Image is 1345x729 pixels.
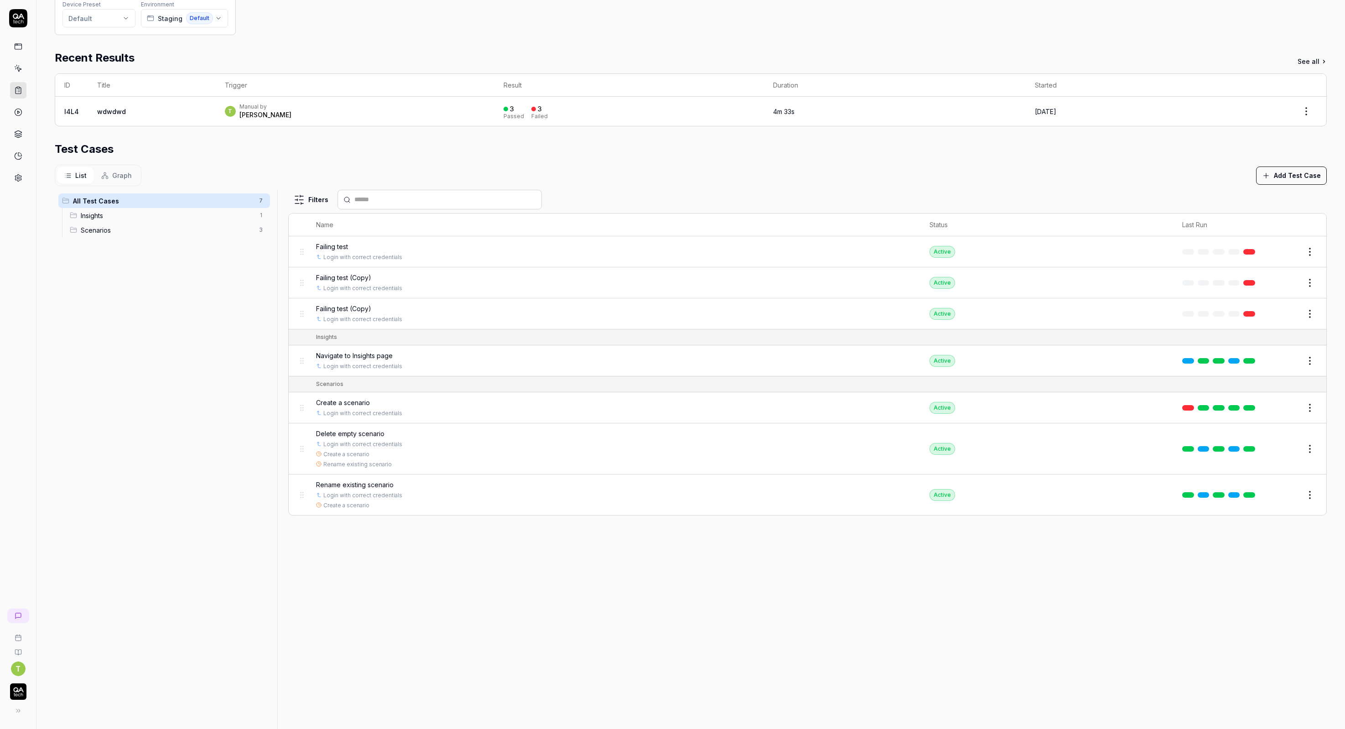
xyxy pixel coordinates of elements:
[764,74,1026,97] th: Duration
[64,108,79,115] a: l4L4
[930,402,955,414] div: Active
[323,460,392,469] a: Rename existing scenario
[55,50,135,66] h2: Recent Results
[930,355,955,367] div: Active
[57,167,94,184] button: List
[773,108,795,115] time: 4m 33s
[186,12,213,24] span: Default
[81,225,254,235] span: Scenarios
[323,450,369,458] a: Create a scenario
[94,167,139,184] button: Graph
[316,273,371,282] span: Failing test (Copy)
[288,191,334,209] button: Filters
[62,9,135,27] button: Default
[323,491,402,500] a: Login with correct credentials
[11,661,26,676] button: T
[239,103,291,110] div: Manual by
[930,308,955,320] div: Active
[920,213,1173,236] th: Status
[55,141,114,157] h2: Test Cases
[68,14,92,23] div: Default
[10,683,26,700] img: QA Tech Logo
[88,74,216,97] th: Title
[494,74,764,97] th: Result
[1298,57,1327,66] a: See all
[323,409,402,417] a: Login with correct credentials
[323,501,369,510] a: Create a scenario
[7,609,29,623] a: New conversation
[316,304,371,313] span: Failing test (Copy)
[289,345,1326,376] tr: Navigate to Insights pageLogin with correct credentialsActive
[289,267,1326,298] tr: Failing test (Copy)Login with correct credentialsActive
[538,105,542,113] div: 3
[289,423,1326,474] tr: Delete empty scenarioLogin with correct credentialsCreate a scenarioRename existing scenarioActive
[141,9,228,27] button: StagingDefault
[1173,213,1268,236] th: Last Run
[316,333,337,341] div: Insights
[66,223,270,237] div: Drag to reorderScenarios3
[316,429,384,438] span: Delete empty scenario
[1035,108,1056,115] time: [DATE]
[930,277,955,289] div: Active
[141,1,174,8] label: Environment
[323,315,402,323] a: Login with correct credentials
[289,474,1326,515] tr: Rename existing scenarioLogin with correct credentialsCreate a scenarioActive
[225,106,236,117] span: T
[4,676,32,702] button: QA Tech Logo
[75,171,87,180] span: List
[323,440,402,448] a: Login with correct credentials
[289,298,1326,329] tr: Failing test (Copy)Login with correct credentialsActive
[255,224,266,235] span: 3
[97,108,126,115] a: wdwdwd
[307,213,920,236] th: Name
[510,105,514,113] div: 3
[255,195,266,206] span: 7
[930,246,955,258] div: Active
[930,489,955,501] div: Active
[1256,167,1327,185] button: Add Test Case
[4,641,32,656] a: Documentation
[316,351,393,360] span: Navigate to Insights page
[316,242,348,251] span: Failing test
[930,443,955,455] div: Active
[66,208,270,223] div: Drag to reorderInsights1
[289,236,1326,267] tr: Failing testLogin with correct credentialsActive
[1026,74,1286,97] th: Started
[316,398,370,407] span: Create a scenario
[323,362,402,370] a: Login with correct credentials
[81,211,254,220] span: Insights
[504,114,524,119] div: Passed
[73,196,254,206] span: All Test Cases
[158,14,182,23] span: Staging
[216,74,494,97] th: Trigger
[62,1,101,8] label: Device Preset
[316,480,394,489] span: Rename existing scenario
[289,392,1326,423] tr: Create a scenarioLogin with correct credentialsActive
[323,284,402,292] a: Login with correct credentials
[55,74,88,97] th: ID
[112,171,132,180] span: Graph
[239,110,291,120] div: [PERSON_NAME]
[255,210,266,221] span: 1
[323,253,402,261] a: Login with correct credentials
[531,114,548,119] div: Failed
[4,627,32,641] a: Book a call with us
[316,380,343,388] div: Scenarios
